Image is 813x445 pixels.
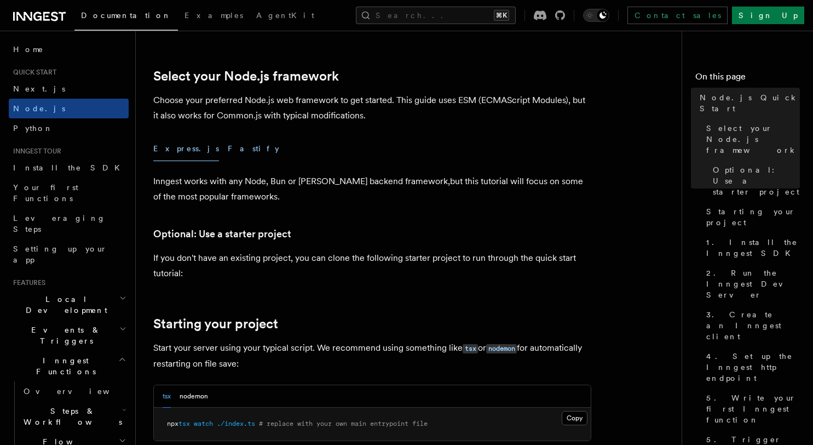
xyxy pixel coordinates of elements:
span: Examples [184,11,243,20]
span: Steps & Workflows [19,406,122,427]
span: 2. Run the Inngest Dev Server [706,267,800,300]
span: 1. Install the Inngest SDK [706,237,800,259]
a: Starting your project [702,202,800,232]
span: Inngest Functions [9,355,118,377]
kbd: ⌘K [494,10,509,21]
a: Select your Node.js framework [153,69,339,84]
a: 2. Run the Inngest Dev Server [702,263,800,305]
a: 5. Write your first Inngest function [702,388,800,430]
a: Starting your project [153,316,278,332]
span: ./index.ts [217,420,255,427]
button: Inngest Functions [9,351,129,381]
button: Local Development [9,289,129,320]
code: nodemon [486,344,517,353]
a: Install the SDK [9,158,129,178]
p: Inngest works with any Node, Bun or [PERSON_NAME] backend framework,but this tutorial will focus ... [153,174,591,204]
span: 5. Write your first Inngest function [706,392,800,425]
h4: On this page [695,70,800,88]
span: Node.js [13,104,65,113]
code: tsx [463,344,478,353]
a: 3. Create an Inngest client [702,305,800,346]
a: Overview [19,381,129,401]
a: 1. Install the Inngest SDK [702,232,800,263]
span: npx [167,420,178,427]
p: Choose your preferred Node.js web framework to get started. This guide uses ESM (ECMAScript Modul... [153,93,591,123]
a: Sign Up [732,7,804,24]
span: Documentation [81,11,171,20]
p: Start your server using your typical script. We recommend using something like or for automatical... [153,340,591,372]
span: Next.js [13,84,65,93]
a: Home [9,39,129,59]
span: Home [13,44,44,55]
span: Inngest tour [9,147,61,156]
a: Examples [178,3,250,30]
a: Next.js [9,79,129,99]
a: Select your Node.js framework [702,118,800,160]
button: Toggle dark mode [583,9,609,22]
p: If you don't have an existing project, you can clone the following starter project to run through... [153,250,591,281]
span: Overview [24,387,136,396]
span: # replace with your own main entrypoint file [259,420,428,427]
a: Optional: Use a starter project [153,226,291,242]
span: Optional: Use a starter project [713,164,800,197]
span: Python [13,124,53,133]
a: Python [9,118,129,138]
span: Setting up your app [13,244,107,264]
span: 3. Create an Inngest client [706,309,800,342]
a: Documentation [74,3,178,31]
span: Quick start [9,68,56,77]
button: tsx [163,385,171,408]
a: Contact sales [627,7,728,24]
a: Your first Functions [9,178,129,208]
span: Features [9,278,45,287]
a: Node.js Quick Start [695,88,800,118]
a: AgentKit [250,3,321,30]
span: Your first Functions [13,183,78,203]
span: Starting your project [706,206,800,228]
button: Search...⌘K [356,7,516,24]
span: tsx [178,420,190,427]
button: nodemon [180,385,208,408]
span: Node.js Quick Start [700,92,800,114]
span: Local Development [9,294,119,316]
span: 4. Set up the Inngest http endpoint [706,351,800,384]
a: Node.js [9,99,129,118]
span: Select your Node.js framework [706,123,800,156]
a: Leveraging Steps [9,208,129,239]
a: nodemon [486,343,517,353]
a: Optional: Use a starter project [708,160,800,202]
span: watch [194,420,213,427]
button: Events & Triggers [9,320,129,351]
span: AgentKit [256,11,314,20]
button: Express.js [153,136,219,161]
span: Install the SDK [13,163,126,172]
a: tsx [463,343,478,353]
a: 4. Set up the Inngest http endpoint [702,346,800,388]
span: Leveraging Steps [13,214,106,233]
button: Copy [562,411,587,425]
button: Fastify [228,136,279,161]
button: Steps & Workflows [19,401,129,432]
a: Setting up your app [9,239,129,270]
span: Events & Triggers [9,324,119,346]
